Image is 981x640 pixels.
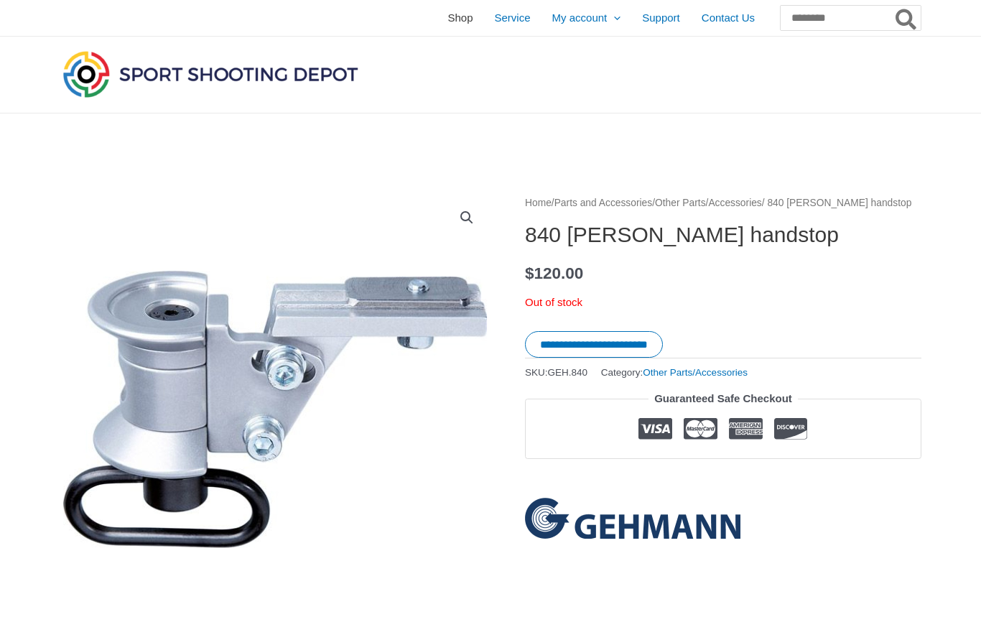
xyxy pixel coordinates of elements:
nav: Breadcrumb [525,194,921,213]
bdi: 120.00 [525,264,583,282]
img: 840 Gehmann handstop [60,194,490,625]
legend: Guaranteed Safe Checkout [648,389,798,409]
span: $ [525,264,534,282]
a: View full-screen image gallery [454,205,480,231]
span: SKU: [525,363,587,381]
p: Out of stock [525,292,921,312]
h1: 840 [PERSON_NAME] handstop [525,222,921,248]
a: Home [525,198,552,208]
iframe: Customer reviews powered by Trustpilot [525,470,921,487]
span: Category: [601,363,748,381]
a: Other Parts/Accessories [655,198,762,208]
span: GEH.840 [548,367,588,378]
button: Search [893,6,921,30]
a: Parts and Accessories [554,198,653,208]
a: Other Parts/Accessories [643,367,748,378]
img: Sport Shooting Depot [60,47,361,101]
a: Gehmann [525,498,740,539]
